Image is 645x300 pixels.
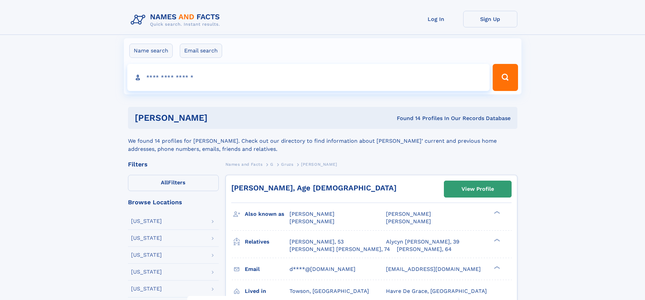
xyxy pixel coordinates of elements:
[461,181,494,197] div: View Profile
[397,246,452,253] a: [PERSON_NAME], 64
[492,238,500,242] div: ❯
[386,288,487,294] span: Havre De Grace, [GEOGRAPHIC_DATA]
[225,160,263,168] a: Names and Facts
[128,161,219,167] div: Filters
[131,286,162,292] div: [US_STATE]
[128,175,219,191] label: Filters
[135,114,302,122] h1: [PERSON_NAME]
[245,236,289,248] h3: Relatives
[131,235,162,241] div: [US_STATE]
[231,184,396,192] a: [PERSON_NAME], Age [DEMOGRAPHIC_DATA]
[128,199,219,205] div: Browse Locations
[289,218,335,225] span: [PERSON_NAME]
[409,11,463,27] a: Log In
[127,64,490,91] input: search input
[131,252,162,258] div: [US_STATE]
[492,210,500,215] div: ❯
[128,11,225,29] img: Logo Names and Facts
[301,162,337,167] span: [PERSON_NAME]
[245,285,289,297] h3: Lived in
[386,266,481,272] span: [EMAIL_ADDRESS][DOMAIN_NAME]
[128,129,517,153] div: We found 14 profiles for [PERSON_NAME]. Check out our directory to find information about [PERSON...
[386,238,459,246] a: Alycyn [PERSON_NAME], 39
[281,160,293,168] a: Gruzs
[281,162,293,167] span: Gruzs
[131,218,162,224] div: [US_STATE]
[270,160,274,168] a: G
[289,211,335,217] span: [PERSON_NAME]
[245,208,289,220] h3: Also known as
[444,181,511,197] a: View Profile
[493,64,518,91] button: Search Button
[289,246,390,253] a: [PERSON_NAME] [PERSON_NAME], 74
[180,44,222,58] label: Email search
[161,179,168,186] span: All
[245,263,289,275] h3: Email
[129,44,173,58] label: Name search
[386,218,431,225] span: [PERSON_NAME]
[289,238,344,246] a: [PERSON_NAME], 53
[463,11,517,27] a: Sign Up
[492,265,500,270] div: ❯
[131,269,162,275] div: [US_STATE]
[270,162,274,167] span: G
[289,288,369,294] span: Towson, [GEOGRAPHIC_DATA]
[386,211,431,217] span: [PERSON_NAME]
[302,115,511,122] div: Found 14 Profiles In Our Records Database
